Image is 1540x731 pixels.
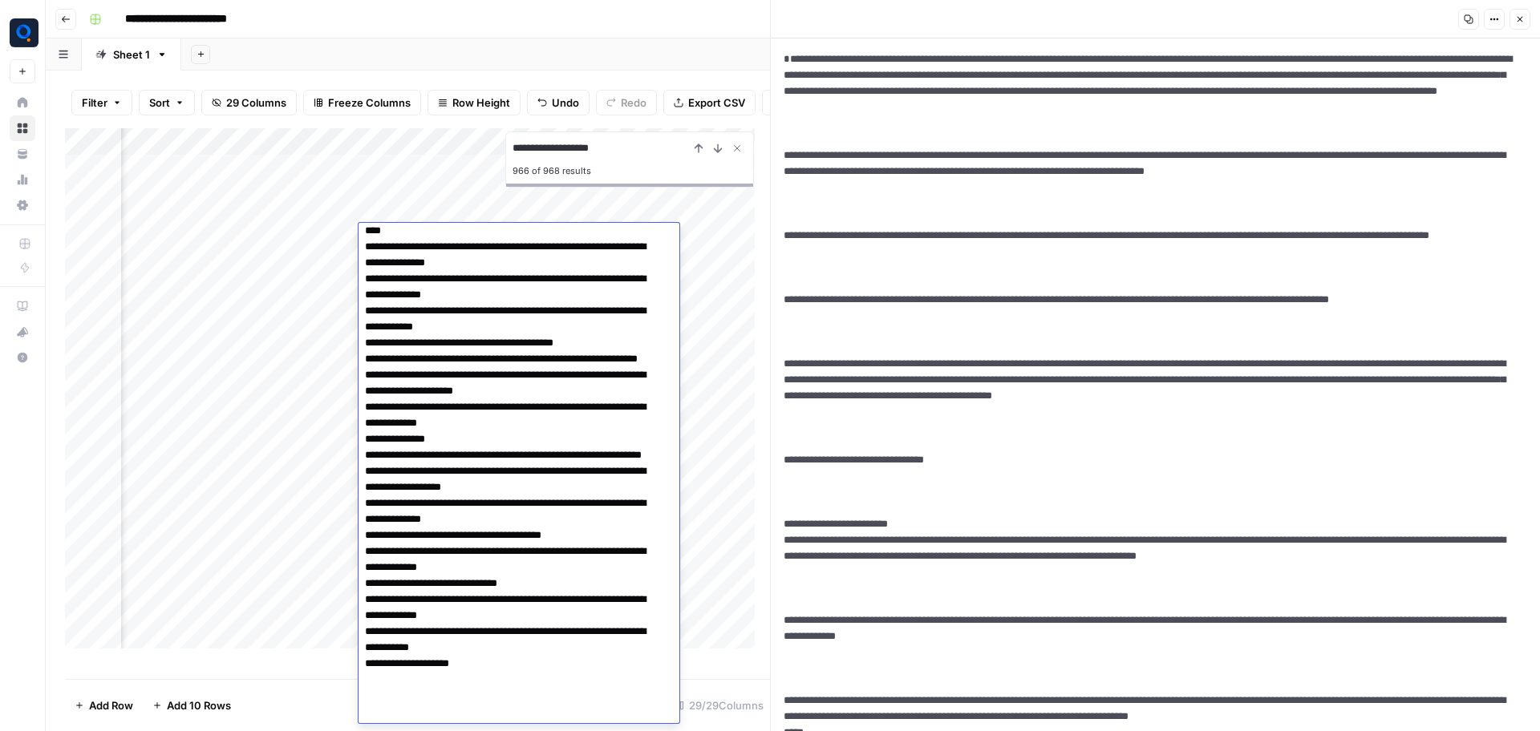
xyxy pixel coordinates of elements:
span: Sort [149,95,170,111]
span: Add Row [89,697,133,713]
button: Help + Support [10,345,35,370]
span: Add 10 Rows [167,697,231,713]
button: Sort [139,90,195,115]
span: 29 Columns [226,95,286,111]
a: Usage [10,167,35,192]
img: Qubit - SEO Logo [10,18,38,47]
button: Export CSV [663,90,756,115]
a: Home [10,90,35,115]
div: What's new? [10,320,34,344]
a: Your Data [10,141,35,167]
span: Filter [82,95,107,111]
button: Close Search [727,139,747,158]
span: Row Height [452,95,510,111]
span: Undo [552,95,579,111]
span: Freeze Columns [328,95,411,111]
button: Filter [71,90,132,115]
div: 966 of 968 results [513,161,747,180]
a: Browse [10,115,35,141]
button: Previous Result [689,139,708,158]
a: Settings [10,192,35,218]
div: 29/29 Columns [668,693,770,718]
div: Sheet 1 [113,46,150,63]
button: Add 10 Rows [143,693,241,718]
button: 29 Columns [201,90,297,115]
button: Freeze Columns [303,90,421,115]
span: Redo [621,95,646,111]
button: Workspace: Qubit - SEO [10,13,35,53]
button: Next Result [708,139,727,158]
button: Redo [596,90,657,115]
a: Sheet 1 [82,38,181,71]
span: Export CSV [688,95,745,111]
button: Row Height [428,90,521,115]
button: Add Row [65,693,143,718]
button: Undo [527,90,590,115]
a: AirOps Academy [10,293,35,319]
button: What's new? [10,319,35,345]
